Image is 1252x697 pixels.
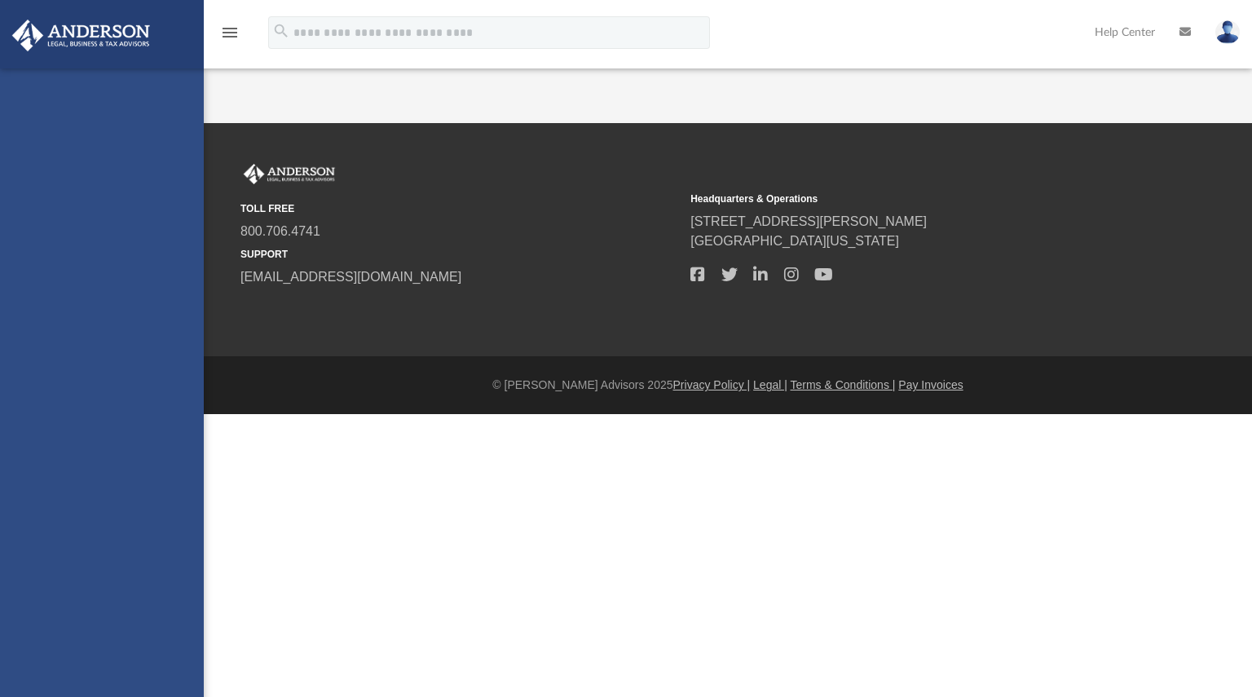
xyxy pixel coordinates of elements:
img: User Pic [1215,20,1240,44]
a: menu [220,31,240,42]
img: Anderson Advisors Platinum Portal [240,164,338,185]
small: TOLL FREE [240,201,679,216]
a: [STREET_ADDRESS][PERSON_NAME] [690,214,927,228]
a: Privacy Policy | [673,378,751,391]
i: menu [220,23,240,42]
a: Pay Invoices [898,378,963,391]
i: search [272,22,290,40]
a: [GEOGRAPHIC_DATA][US_STATE] [690,234,899,248]
a: 800.706.4741 [240,224,320,238]
a: [EMAIL_ADDRESS][DOMAIN_NAME] [240,270,461,284]
a: Terms & Conditions | [791,378,896,391]
small: SUPPORT [240,247,679,262]
img: Anderson Advisors Platinum Portal [7,20,155,51]
a: Legal | [753,378,787,391]
small: Headquarters & Operations [690,192,1129,206]
div: © [PERSON_NAME] Advisors 2025 [204,377,1252,394]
